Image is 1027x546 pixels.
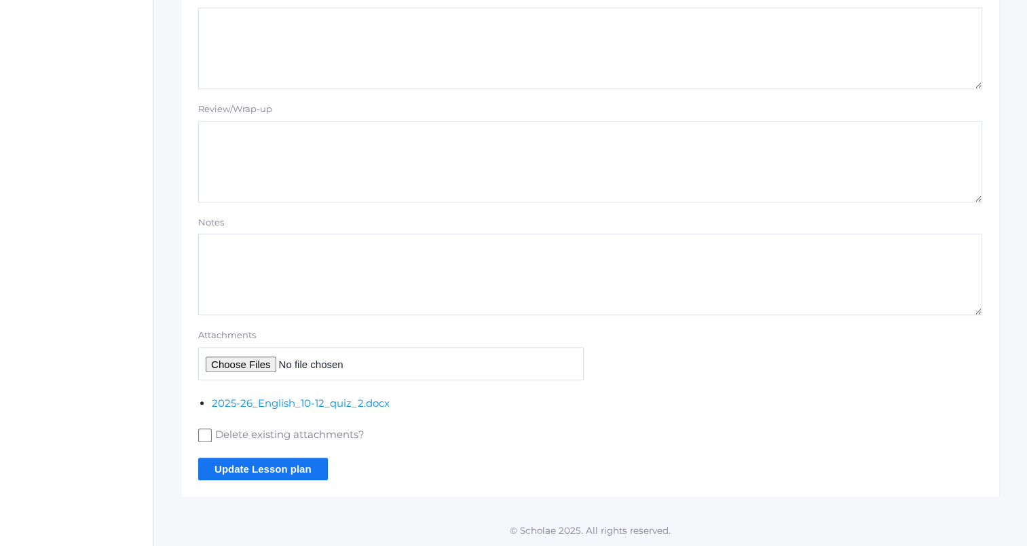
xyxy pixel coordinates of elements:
[198,216,224,230] label: Notes
[198,458,328,480] input: Update Lesson plan
[212,397,390,409] a: 2025-26_English_10-12_quiz_2.docx
[198,429,212,442] input: Delete existing attachments?
[153,524,1027,537] p: © Scholae 2025. All rights reserved.
[212,427,365,444] span: Delete existing attachments?
[198,103,272,116] label: Review/Wrap-up
[198,329,584,342] label: Attachments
